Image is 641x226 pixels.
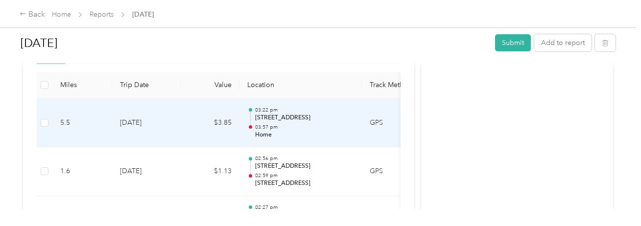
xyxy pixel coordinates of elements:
[255,204,354,211] p: 02:27 pm
[255,179,354,188] p: [STREET_ADDRESS]
[255,124,354,131] p: 03:57 pm
[181,99,239,148] td: $3.85
[255,155,354,162] p: 02:56 pm
[90,10,114,19] a: Reports
[239,72,362,99] th: Location
[52,147,112,196] td: 1.6
[52,99,112,148] td: 5.5
[362,99,426,148] td: GPS
[112,72,181,99] th: Trip Date
[362,72,426,99] th: Track Method
[112,147,181,196] td: [DATE]
[20,9,45,21] div: Back
[112,99,181,148] td: [DATE]
[132,9,154,20] span: [DATE]
[181,147,239,196] td: $1.13
[255,107,354,113] p: 03:22 pm
[255,113,354,122] p: [STREET_ADDRESS]
[362,147,426,196] td: GPS
[495,34,531,51] button: Submit
[181,72,239,99] th: Value
[255,131,354,139] p: Home
[21,31,488,55] h1: Sep 2025
[255,162,354,171] p: [STREET_ADDRESS]
[52,10,71,19] a: Home
[255,172,354,179] p: 02:59 pm
[52,72,112,99] th: Miles
[534,34,592,51] button: Add to report
[586,171,641,226] iframe: Everlance-gr Chat Button Frame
